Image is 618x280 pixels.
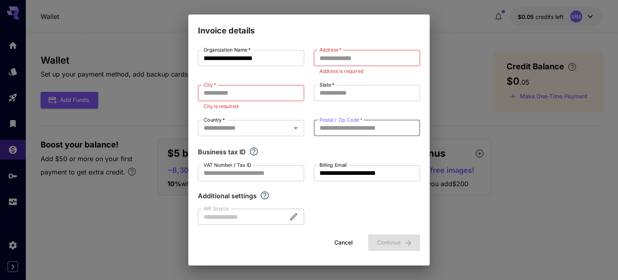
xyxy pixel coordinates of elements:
[204,205,229,212] label: AIR Source
[204,46,251,53] label: Organization Name
[319,162,347,168] label: Billing Email
[198,147,246,157] p: Business tax ID
[319,116,363,123] label: Postal / Zip Code
[260,191,270,200] svg: Explore additional customization settings
[204,81,216,88] label: City
[319,67,414,75] p: Address is required
[290,122,301,134] button: Open
[204,102,299,110] p: City is required
[319,81,334,88] label: State
[204,116,225,123] label: Country
[204,162,251,168] label: VAT Number / Tax ID
[198,191,257,201] p: Additional settings
[325,234,362,251] button: Cancel
[249,147,259,156] svg: If you are a business tax registrant, please enter your business tax ID here.
[319,46,342,53] label: Address
[188,15,430,37] h2: Invoice details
